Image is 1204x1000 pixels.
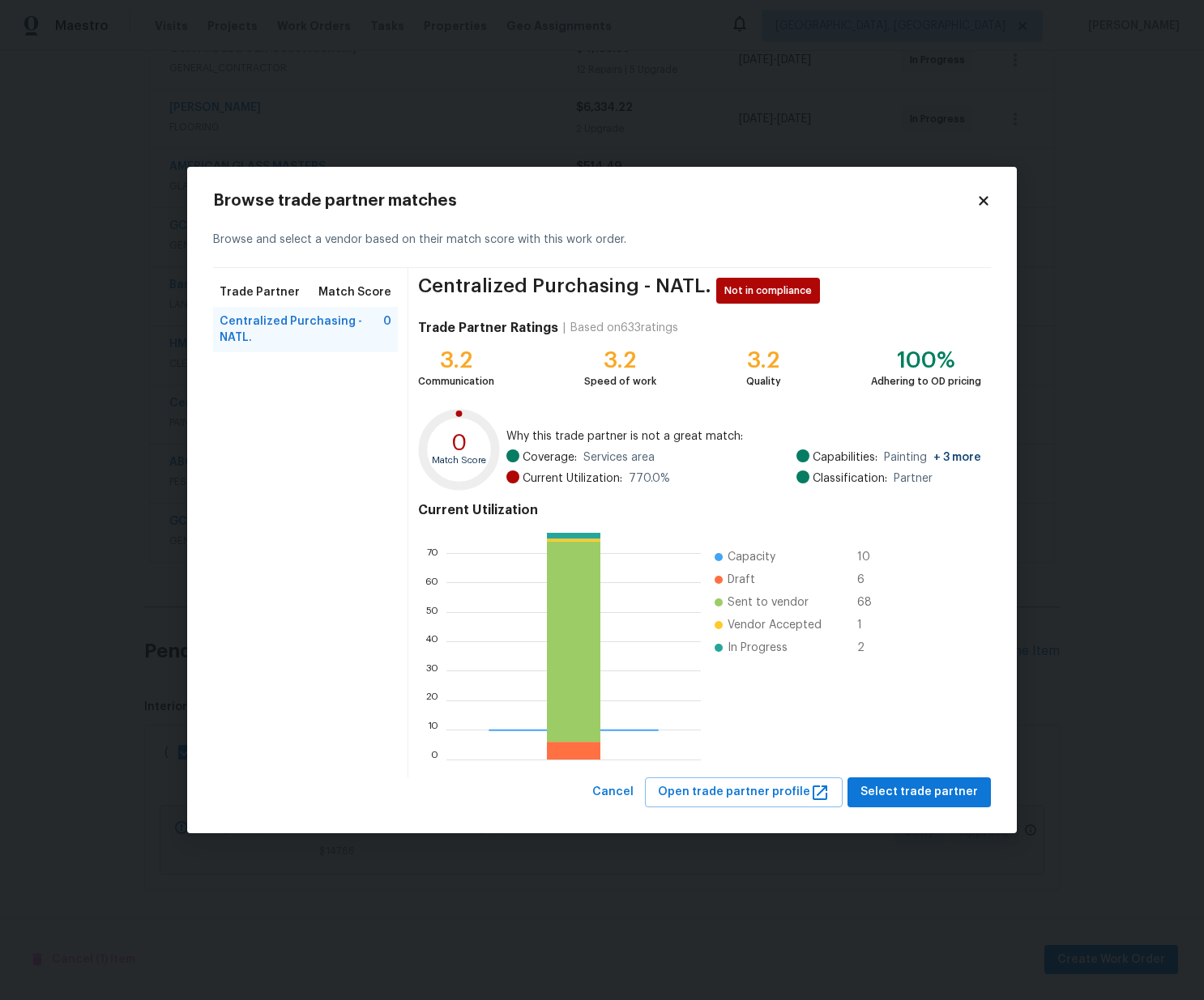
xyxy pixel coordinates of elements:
[857,594,883,611] span: 68
[523,449,577,466] span: Coverage:
[220,313,383,346] span: Centralized Purchasing - NATL.
[425,666,438,676] text: 30
[425,696,438,705] text: 20
[728,572,755,588] span: Draft
[213,193,976,209] h2: Browse trade partner matches
[857,617,883,633] span: 1
[318,284,391,300] span: Match Score
[857,572,883,588] span: 6
[860,782,978,802] span: Select trade partner
[425,607,438,617] text: 50
[213,212,991,268] div: Browse and select a vendor based on their match score with this work order.
[584,352,656,368] div: 3.2
[813,470,887,487] span: Classification:
[558,320,570,336] div: |
[728,549,775,565] span: Capacity
[570,320,678,336] div: Based on 633 ratings
[523,470,622,487] span: Current Utilization:
[383,313,391,346] span: 0
[506,428,981,445] span: Why this trade partner is not a great match:
[728,617,822,633] span: Vendor Accepted
[894,470,933,487] span: Partner
[592,782,634,802] span: Cancel
[746,352,781,368] div: 3.2
[933,452,981,463] span: + 3 more
[724,283,818,299] span: Not in compliance
[418,320,558,336] h4: Trade Partner Ratings
[629,470,670,487] span: 770.0 %
[431,755,438,764] text: 0
[584,373,656,389] div: Speed of work
[418,352,494,368] div: 3.2
[427,726,438,735] text: 10
[426,548,438,558] text: 70
[857,549,883,565] span: 10
[871,373,981,389] div: Adhering to OD pricing
[451,432,468,454] text: 0
[418,373,494,389] div: Communication
[884,449,981,466] span: Painting
[658,782,830,802] span: Open trade partner profile
[813,449,877,466] span: Capabilities:
[418,502,981,518] h4: Current Utilization
[847,777,991,807] button: Select trade partner
[425,578,438,588] text: 60
[871,352,981,368] div: 100%
[746,373,781,389] div: Quality
[583,449,655,466] span: Services area
[857,640,883,656] span: 2
[432,457,486,466] text: Match Score
[220,284,300,300] span: Trade Partner
[728,594,809,611] span: Sent to vendor
[728,640,788,656] span: In Progress
[418,278,711,304] span: Centralized Purchasing - NATL.
[645,777,843,807] button: Open trade partner profile
[586,777,640,807] button: Cancel
[425,636,438,646] text: 40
